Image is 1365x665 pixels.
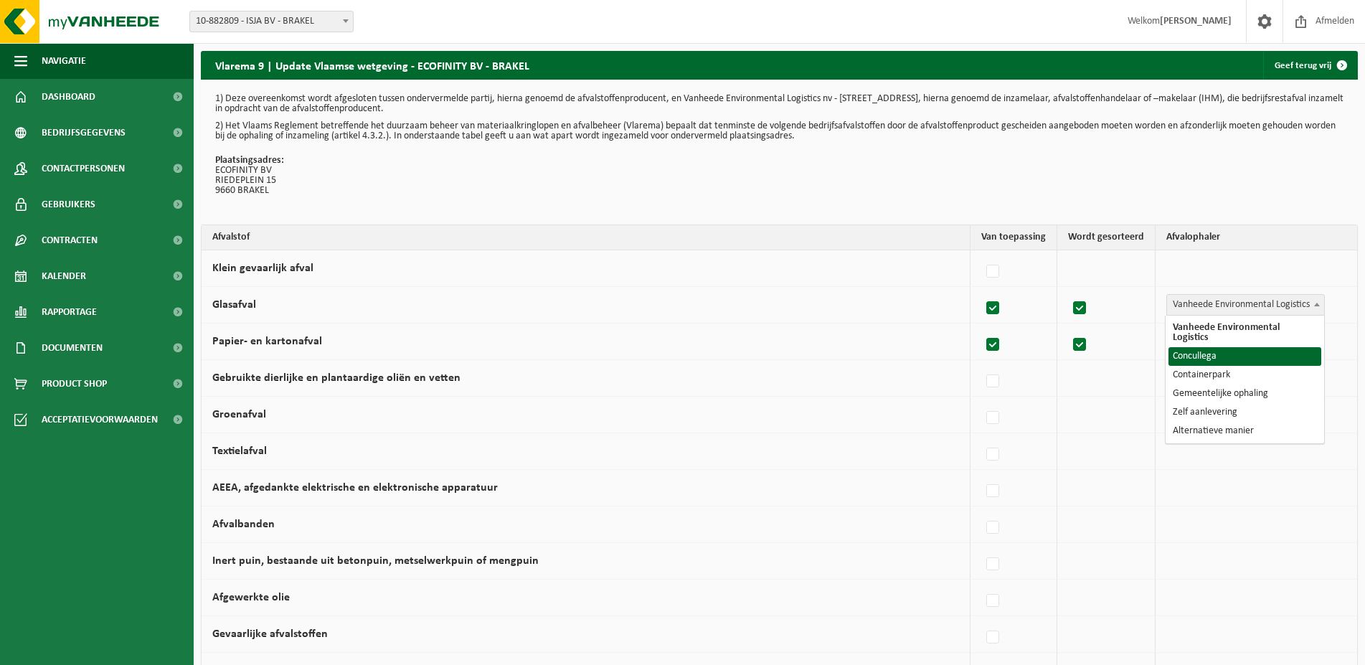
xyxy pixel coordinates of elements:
span: Vanheede Environmental Logistics [1166,294,1325,316]
strong: [PERSON_NAME] [1160,16,1232,27]
span: Kalender [42,258,86,294]
span: Vanheede Environmental Logistics [1167,295,1324,315]
label: AEEA, afgedankte elektrische en elektronische apparatuur [212,482,498,494]
span: Bedrijfsgegevens [42,115,126,151]
label: Glasafval [212,299,256,311]
span: 10-882809 - ISJA BV - BRAKEL [189,11,354,32]
span: Contracten [42,222,98,258]
p: 2) Het Vlaams Reglement betreffende het duurzaam beheer van materiaalkringlopen en afvalbeheer (V... [215,121,1343,141]
label: Klein gevaarlijk afval [212,263,313,274]
li: Concullega [1168,347,1321,366]
strong: Plaatsingsadres: [215,155,284,166]
label: Textielafval [212,445,267,457]
label: Inert puin, bestaande uit betonpuin, metselwerkpuin of mengpuin [212,555,539,567]
p: 1) Deze overeenkomst wordt afgesloten tussen ondervermelde partij, hierna genoemd de afvalstoffen... [215,94,1343,114]
li: Containerpark [1168,366,1321,385]
label: Afgewerkte olie [212,592,290,603]
li: Vanheede Environmental Logistics [1168,319,1321,347]
span: Product Shop [42,366,107,402]
span: Acceptatievoorwaarden [42,402,158,438]
li: Zelf aanlevering [1168,403,1321,422]
a: Geef terug vrij [1263,51,1356,80]
th: Afvalstof [202,225,970,250]
li: Alternatieve manier [1168,422,1321,440]
th: Afvalophaler [1156,225,1357,250]
label: Gevaarlijke afvalstoffen [212,628,328,640]
p: ECOFINITY BV RIEDEPLEIN 15 9660 BRAKEL [215,156,1343,196]
h2: Vlarema 9 | Update Vlaamse wetgeving - ECOFINITY BV - BRAKEL [201,51,544,79]
span: Rapportage [42,294,97,330]
span: Dashboard [42,79,95,115]
label: Afvalbanden [212,519,275,530]
span: Navigatie [42,43,86,79]
span: Contactpersonen [42,151,125,187]
th: Van toepassing [970,225,1057,250]
label: Gebruikte dierlijke en plantaardige oliën en vetten [212,372,460,384]
span: 10-882809 - ISJA BV - BRAKEL [190,11,353,32]
span: Documenten [42,330,103,366]
label: Groenafval [212,409,266,420]
li: Gemeentelijke ophaling [1168,385,1321,403]
span: Gebruikers [42,187,95,222]
th: Wordt gesorteerd [1057,225,1156,250]
label: Papier- en kartonafval [212,336,322,347]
